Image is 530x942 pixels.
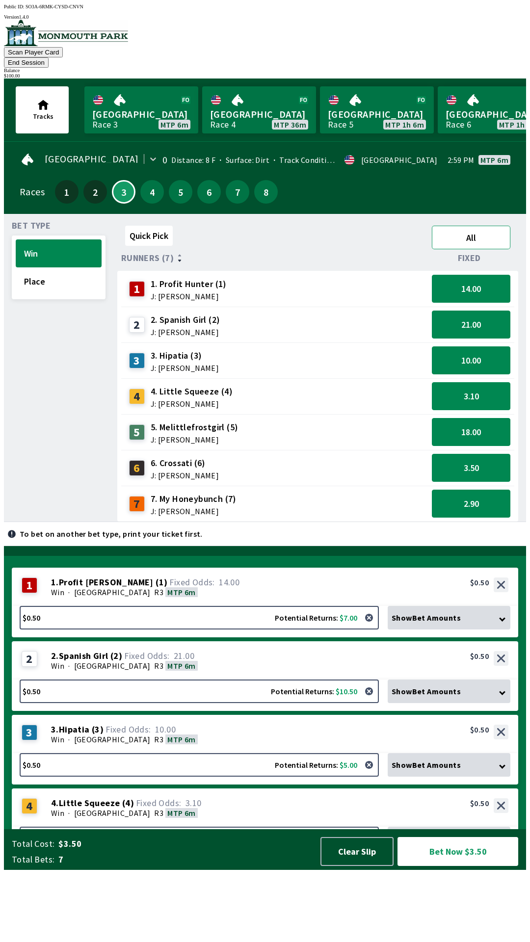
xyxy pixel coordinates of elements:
[68,587,70,597] span: ·
[151,400,233,408] span: J: [PERSON_NAME]
[461,319,481,330] span: 21.00
[121,254,174,262] span: Runners (7)
[154,661,163,671] span: R3
[458,254,481,262] span: Fixed
[406,845,510,858] span: Bet Now $3.50
[151,457,219,470] span: 6. Crossati (6)
[92,121,118,129] div: Race 3
[470,798,489,808] div: $0.50
[112,180,135,204] button: 3
[86,188,105,195] span: 2
[4,73,526,78] div: $ 100.00
[470,577,489,587] div: $0.50
[329,846,385,857] span: Clear Slip
[432,490,510,518] button: 2.90
[51,808,64,818] span: Win
[20,530,203,538] p: To bet on another bet type, print your ticket first.
[171,155,215,165] span: Distance: 8 F
[16,239,102,267] button: Win
[26,4,83,9] span: SO3A-6RMK-CYSD-CNVN
[254,180,278,204] button: 8
[129,460,145,476] div: 6
[140,180,164,204] button: 4
[58,838,311,850] span: $3.50
[228,188,247,195] span: 7
[151,278,227,290] span: 1. Profit Hunter (1)
[51,577,59,587] span: 1 .
[59,725,90,734] span: Hipatia
[68,661,70,671] span: ·
[151,314,220,326] span: 2. Spanish Girl (2)
[197,180,221,204] button: 6
[226,180,249,204] button: 7
[58,854,311,865] span: 7
[257,188,275,195] span: 8
[57,188,76,195] span: 1
[84,86,198,133] a: [GEOGRAPHIC_DATA]Race 3MTP 6m
[151,421,238,434] span: 5. Melittlefrostgirl (5)
[22,577,37,593] div: 1
[22,798,37,814] div: 4
[174,650,194,661] span: 21.00
[464,391,479,402] span: 3.10
[33,112,53,121] span: Tracks
[4,68,526,73] div: Balance
[185,797,202,809] span: 3.10
[4,4,526,9] div: Public ID:
[20,827,379,850] button: $0.50Potential Returns: $1.55
[169,180,192,204] button: 5
[446,121,471,129] div: Race 6
[432,346,510,374] button: 10.00
[397,837,518,866] button: Bet Now $3.50
[4,57,49,68] button: End Session
[464,462,479,473] span: 3.50
[20,680,379,703] button: $0.50Potential Returns: $10.50
[20,753,379,777] button: $0.50Potential Returns: $5.00
[151,349,219,362] span: 3. Hipatia (3)
[129,317,145,333] div: 2
[51,734,64,744] span: Win
[202,86,316,133] a: [GEOGRAPHIC_DATA]Race 4MTP 36m
[151,436,238,444] span: J: [PERSON_NAME]
[83,180,107,204] button: 2
[115,189,132,194] span: 3
[12,854,54,865] span: Total Bets:
[74,808,151,818] span: [GEOGRAPHIC_DATA]
[448,156,475,164] span: 2:59 PM
[16,267,102,295] button: Place
[200,188,218,195] span: 6
[432,382,510,410] button: 3.10
[51,651,59,661] span: 2 .
[12,222,51,230] span: Bet Type
[392,686,461,696] span: Show Bet Amounts
[361,156,438,164] div: [GEOGRAPHIC_DATA]
[125,226,173,246] button: Quick Pick
[320,86,434,133] a: [GEOGRAPHIC_DATA]Race 5MTP 1h 6m
[154,808,163,818] span: R3
[16,86,69,133] button: Tracks
[470,651,489,661] div: $0.50
[320,837,394,866] button: Clear Slip
[154,587,163,597] span: R3
[110,651,122,661] span: ( 2 )
[328,121,353,129] div: Race 5
[12,838,54,850] span: Total Cost:
[51,587,64,597] span: Win
[22,725,37,740] div: 3
[74,734,151,744] span: [GEOGRAPHIC_DATA]
[171,188,190,195] span: 5
[151,471,219,479] span: J: [PERSON_NAME]
[4,14,526,20] div: Version 1.4.0
[219,576,239,588] span: 14.00
[59,798,120,808] span: Little Squeeze
[74,587,151,597] span: [GEOGRAPHIC_DATA]
[151,292,227,300] span: J: [PERSON_NAME]
[20,606,379,629] button: $0.50Potential Returns: $7.00
[154,734,163,744] span: R3
[59,577,154,587] span: Profit [PERSON_NAME]
[167,734,195,744] span: MTP 6m
[432,311,510,339] button: 21.00
[269,155,354,165] span: Track Condition: Fast
[143,188,161,195] span: 4
[432,418,510,446] button: 18.00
